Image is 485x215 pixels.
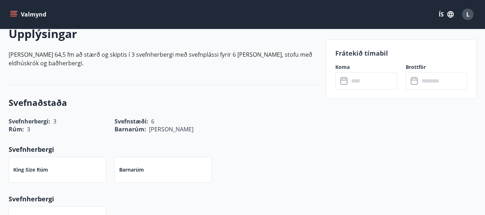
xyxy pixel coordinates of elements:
[27,125,30,133] span: 3
[9,50,318,67] p: [PERSON_NAME] 64,5 fm að stærð og skiptis í 3 svefnherbergi með svefnplássi fyrir 6 [PERSON_NAME]...
[115,125,146,133] span: Barnarúm :
[9,125,24,133] span: Rúm :
[9,97,318,109] h3: Svefnaðstaða
[9,194,318,204] p: Svefnherbergi
[335,48,467,58] p: Frátekið tímabil
[9,145,318,154] p: Svefnherbergi
[335,64,397,71] label: Koma
[149,125,193,133] span: [PERSON_NAME]
[13,166,48,173] p: King Size rúm
[119,166,144,173] p: Barnarúm
[406,64,467,71] label: Brottför
[435,8,458,21] button: ÍS
[466,10,470,18] span: L
[9,8,49,21] button: menu
[9,26,318,42] h2: Upplýsingar
[459,6,476,23] button: L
